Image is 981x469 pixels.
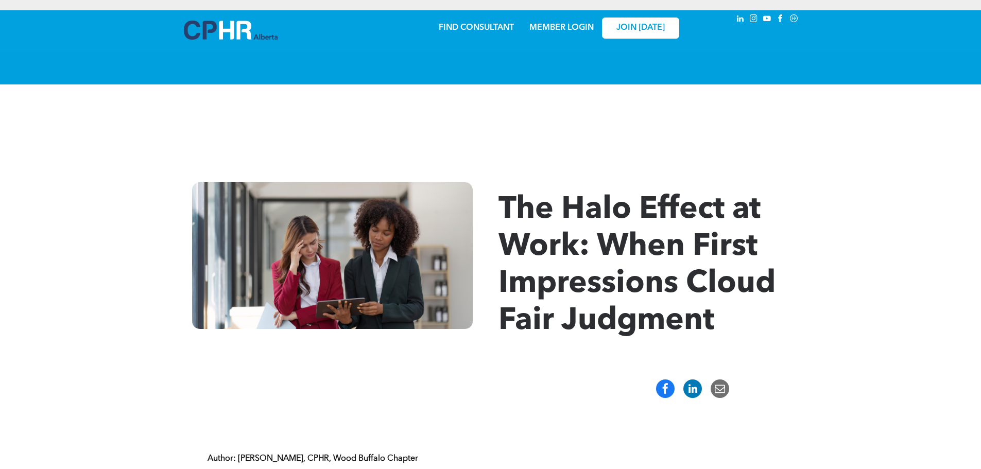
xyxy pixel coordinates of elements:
span: JOIN [DATE] [616,23,665,33]
span: The Halo Effect at Work: When First Impressions Cloud Fair Judgment [498,195,776,337]
img: A blue and white logo for cp alberta [184,21,278,40]
a: Social network [788,13,800,27]
a: instagram [748,13,760,27]
a: FIND CONSULTANT [439,24,514,32]
a: linkedin [735,13,746,27]
a: facebook [775,13,786,27]
a: JOIN [DATE] [602,18,679,39]
a: MEMBER LOGIN [529,24,594,32]
a: youtube [762,13,773,27]
strong: : [PERSON_NAME], CPHR, Wood Buffalo Chapter [233,455,418,463]
strong: Author [208,455,233,463]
